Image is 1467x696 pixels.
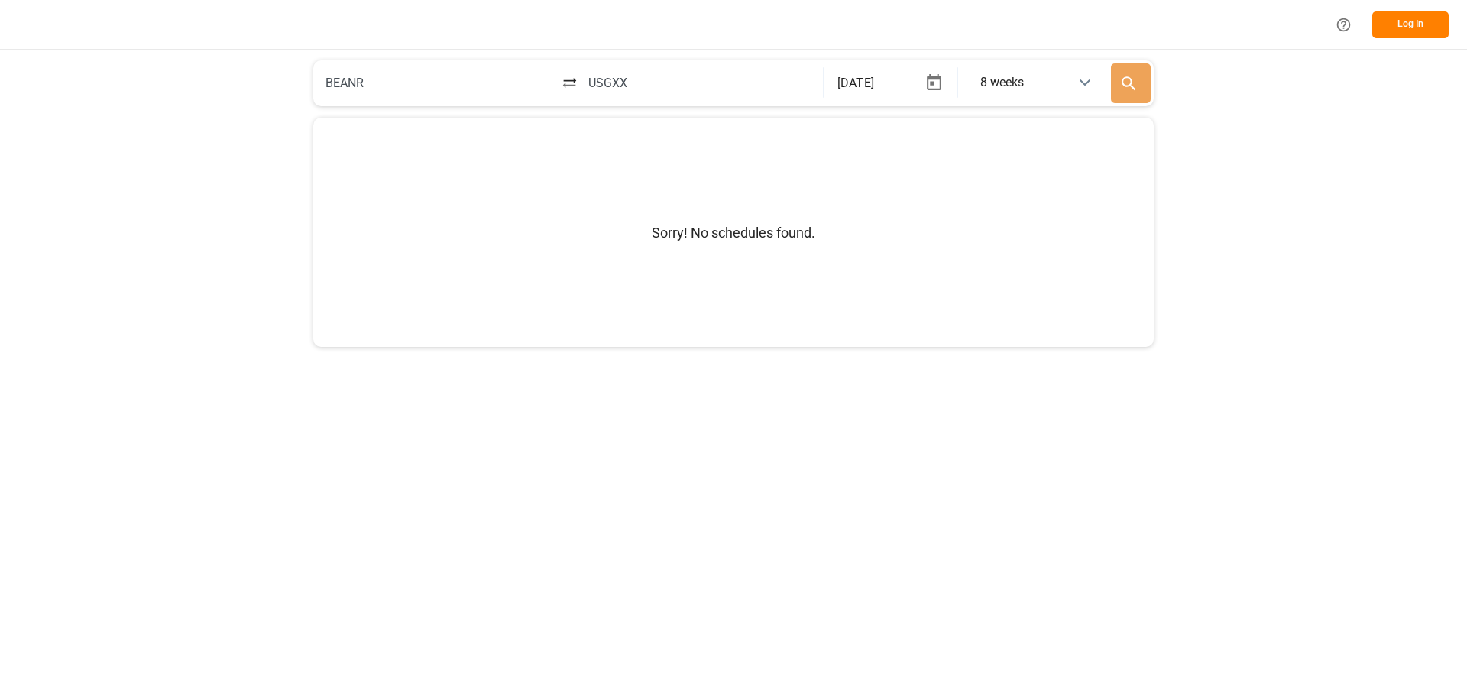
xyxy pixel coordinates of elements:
[580,63,821,102] input: City / Port of arrival
[652,222,815,243] p: Sorry! No schedules found.
[980,73,1024,92] div: 8 weeks
[316,63,557,102] input: City / Port of departure
[1326,8,1361,42] button: Help Center
[1111,63,1151,103] button: Search
[1372,11,1449,38] button: Log In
